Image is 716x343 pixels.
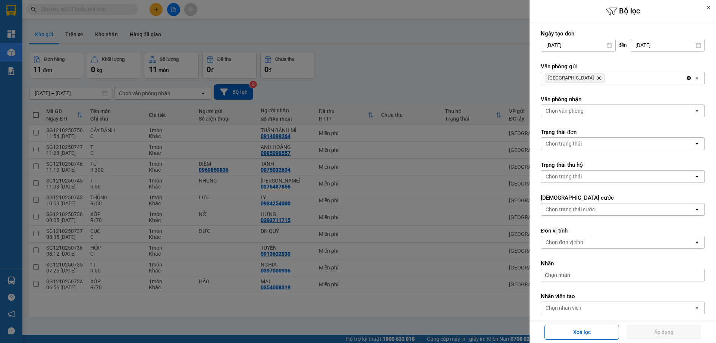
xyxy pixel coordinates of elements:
[694,174,700,180] svg: open
[626,325,701,340] button: Áp dụng
[694,75,700,81] svg: open
[541,96,705,103] label: Văn phòng nhận
[541,63,705,70] label: Văn phòng gửi
[597,76,601,80] svg: Delete
[546,238,583,246] div: Chọn đơn vị tính
[541,293,705,300] label: Nhân viên tạo
[686,75,692,81] svg: Clear all
[546,206,595,213] div: Chọn trạng thái cước
[541,194,705,202] label: [DEMOGRAPHIC_DATA] cước
[546,107,584,115] div: Chọn văn phòng
[546,140,582,147] div: Chọn trạng thái
[619,41,627,49] span: đến
[541,128,705,136] label: Trạng thái đơn
[541,227,705,234] label: Đơn vị tính
[630,39,704,51] input: Select a date.
[541,30,705,37] label: Ngày tạo đơn
[546,304,581,312] div: Chọn nhân viên
[546,173,582,180] div: Chọn trạng thái
[694,239,700,245] svg: open
[694,108,700,114] svg: open
[544,325,619,340] button: Xoá lọc
[694,141,700,147] svg: open
[545,271,570,279] span: Chọn nhãn
[545,74,604,82] span: SÀI GÒN, close by backspace
[541,161,705,169] label: Trạng thái thu hộ
[530,6,716,17] h6: Bộ lọc
[548,75,594,81] span: SÀI GÒN
[694,206,700,212] svg: open
[694,305,700,311] svg: open
[541,260,705,267] label: Nhãn
[541,39,615,51] input: Select a date.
